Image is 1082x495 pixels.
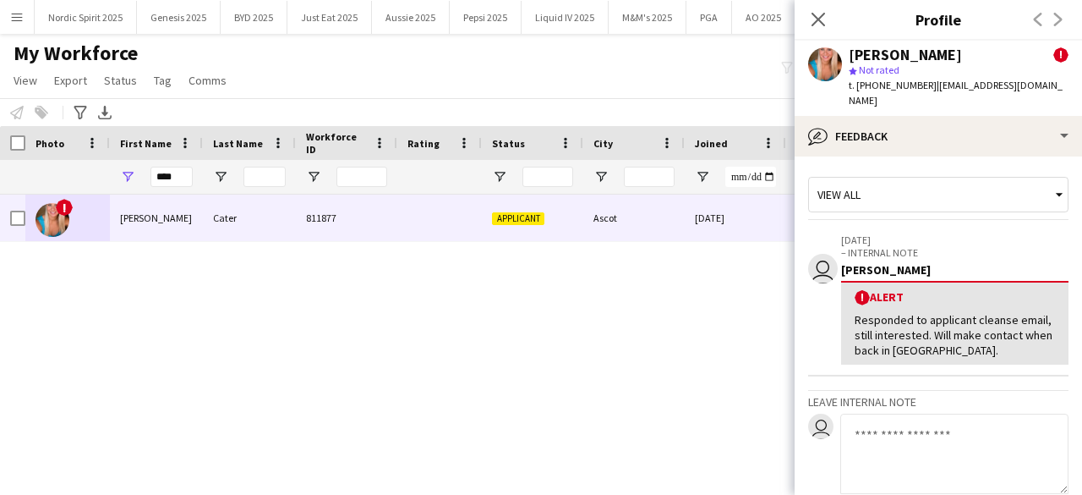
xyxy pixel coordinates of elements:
div: 811877 [296,195,397,241]
div: [PERSON_NAME] [841,262,1068,278]
span: My Workforce [14,41,138,66]
span: Workforce ID [306,130,367,156]
div: [DATE] [685,195,786,241]
button: M&M's 2025 [609,1,686,34]
span: Comms [189,73,227,88]
div: Cater [203,195,296,241]
div: Ascot [583,195,685,241]
app-action-btn: Advanced filters [70,102,90,123]
a: Tag [147,69,178,91]
p: [DATE] [841,234,1068,246]
button: Genesis 2025 [137,1,221,34]
button: Open Filter Menu [306,169,321,184]
span: View all [817,187,861,202]
button: Open Filter Menu [695,169,710,184]
button: BYD 2025 [221,1,287,34]
span: Tag [154,73,172,88]
p: – INTERNAL NOTE [841,246,1068,259]
button: Just Eat 2025 [287,1,372,34]
div: Responded to applicant cleanse email, still interested. Will make contact when back in [GEOGRAPHI... [855,312,1055,359]
app-action-btn: Export XLSX [95,102,115,123]
span: Not rated [859,63,899,76]
span: Export [54,73,87,88]
input: Joined Filter Input [725,167,776,187]
span: First Name [120,137,172,150]
input: First Name Filter Input [150,167,193,187]
span: ! [855,290,870,305]
button: Open Filter Menu [120,169,135,184]
div: [PERSON_NAME] [849,47,962,63]
span: Status [104,73,137,88]
button: Nordic Spirit 2025 [35,1,137,34]
a: Comms [182,69,233,91]
span: Last Name [213,137,263,150]
a: View [7,69,44,91]
button: Open Filter Menu [213,169,228,184]
input: Status Filter Input [522,167,573,187]
span: Applicant [492,212,544,225]
span: View [14,73,37,88]
h3: Profile [795,8,1082,30]
button: PGA [686,1,732,34]
a: Export [47,69,94,91]
span: Rating [407,137,440,150]
div: Alert [855,289,1055,305]
button: Liquid IV 2025 [522,1,609,34]
button: AO 2025 [732,1,795,34]
input: City Filter Input [624,167,675,187]
a: Status [97,69,144,91]
span: Photo [36,137,64,150]
div: Feedback [795,116,1082,157]
input: Workforce ID Filter Input [336,167,387,187]
span: Status [492,137,525,150]
button: Open Filter Menu [492,169,507,184]
img: Leslie A Cater [36,203,69,237]
span: t. [PHONE_NUMBER] [849,79,937,91]
span: ! [56,199,73,216]
input: Last Name Filter Input [243,167,286,187]
span: City [593,137,613,150]
div: [PERSON_NAME] [110,195,203,241]
span: ! [1053,47,1068,63]
button: Open Filter Menu [593,169,609,184]
h3: Leave internal note [808,394,1068,410]
span: | [EMAIL_ADDRESS][DOMAIN_NAME] [849,79,1063,107]
button: Aussie 2025 [372,1,450,34]
span: Joined [695,137,728,150]
button: Pepsi 2025 [450,1,522,34]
